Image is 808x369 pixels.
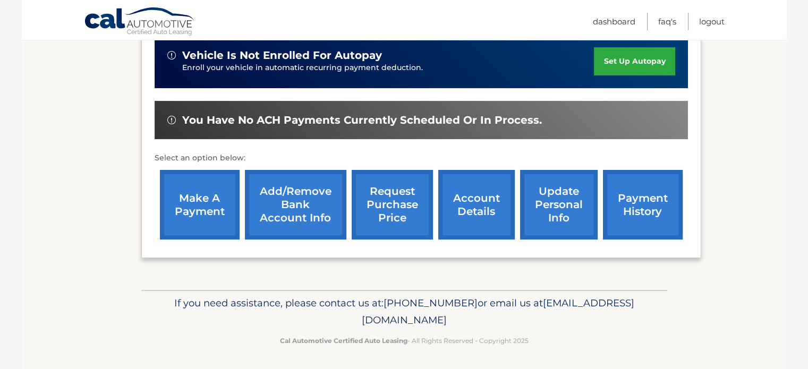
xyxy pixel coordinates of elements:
a: request purchase price [352,170,433,239]
a: Cal Automotive [84,7,195,38]
span: [PHONE_NUMBER] [384,297,478,309]
a: account details [438,170,515,239]
p: If you need assistance, please contact us at: or email us at [148,295,660,329]
img: alert-white.svg [167,51,176,59]
a: Logout [699,13,725,30]
p: Select an option below: [155,152,688,165]
span: [EMAIL_ADDRESS][DOMAIN_NAME] [362,297,634,326]
a: update personal info [520,170,598,239]
a: payment history [603,170,683,239]
img: alert-white.svg [167,116,176,124]
a: make a payment [160,170,240,239]
p: - All Rights Reserved - Copyright 2025 [148,335,660,346]
a: Add/Remove bank account info [245,170,346,239]
a: Dashboard [593,13,635,30]
a: set up autopay [594,47,675,75]
span: vehicle is not enrolled for autopay [182,49,382,62]
a: FAQ's [658,13,676,30]
p: Enroll your vehicle in automatic recurring payment deduction. [182,62,594,74]
span: You have no ACH payments currently scheduled or in process. [182,114,542,127]
strong: Cal Automotive Certified Auto Leasing [280,337,407,345]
